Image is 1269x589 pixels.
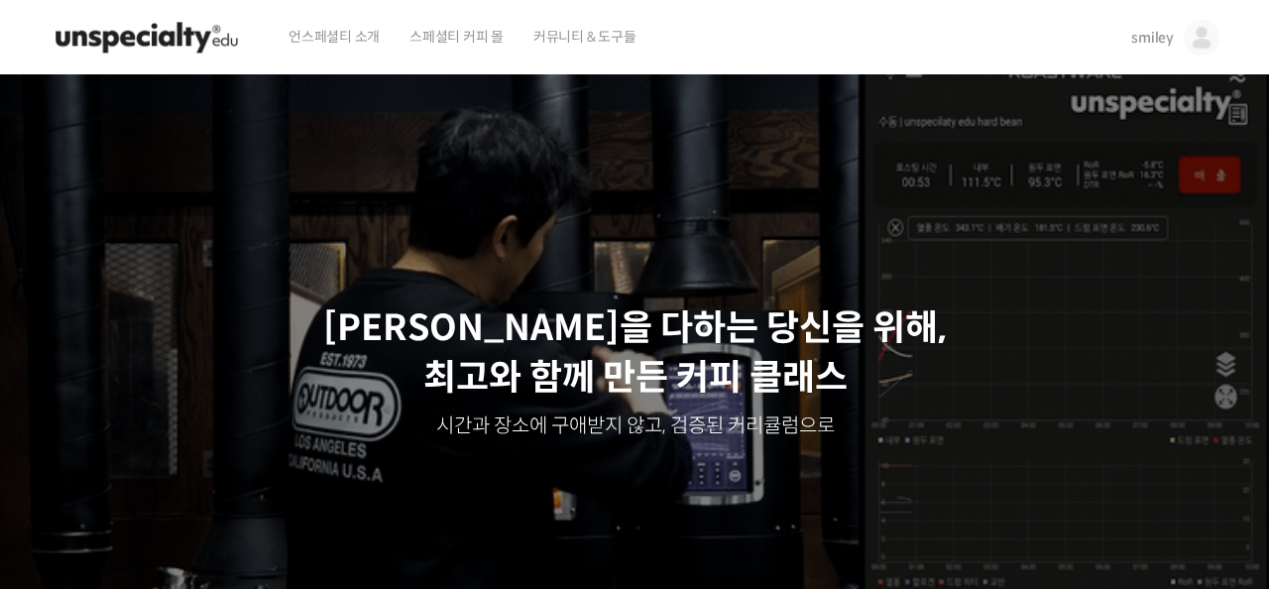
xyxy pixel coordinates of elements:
p: 시간과 장소에 구애받지 않고, 검증된 커리큘럼으로 [20,412,1250,440]
span: smiley [1131,29,1174,47]
p: [PERSON_NAME]을 다하는 당신을 위해, 최고와 함께 만든 커피 클래스 [20,303,1250,404]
